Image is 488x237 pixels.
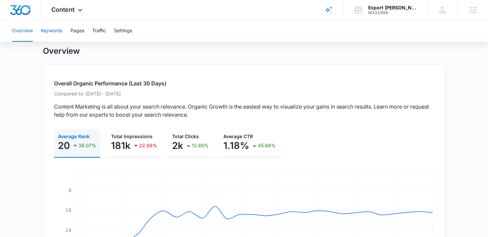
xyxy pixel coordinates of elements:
img: tab_keywords_by_traffic_grey.svg [67,39,72,44]
div: v 4.0.25 [19,11,33,16]
tspan: 24 [65,227,71,233]
span: Average CTR [223,133,253,139]
p: 38.07% [78,143,96,148]
div: account id [368,10,417,15]
p: 2k [172,140,183,151]
button: Keywords [41,20,62,42]
tspan: 16 [65,207,71,213]
span: Content [51,6,74,13]
img: website_grey.svg [11,17,16,23]
p: 181k [111,140,130,151]
button: Overview [12,20,33,42]
div: account name [368,5,417,10]
span: Total Clicks [172,133,199,139]
img: logo_orange.svg [11,11,16,16]
p: 22.88% [139,143,157,148]
p: 12.65% [192,143,209,148]
button: Pages [70,20,84,42]
p: Content Marketing is all about your search relevance. Organic Growth is the easiest way to visual... [54,103,434,119]
p: 45.68% [258,143,276,148]
button: Traffic [92,20,106,42]
p: 20 [58,140,70,151]
img: tab_domain_overview_orange.svg [18,39,23,44]
div: Domain: [DOMAIN_NAME] [17,17,74,23]
h2: Overall Organic Performance (Last 30 Days) [54,79,434,87]
tspan: 8 [68,187,71,193]
h1: Overview [43,46,80,56]
span: Total Impressions [111,133,153,139]
span: Average Rank [58,133,90,139]
p: 1.18% [223,140,249,151]
p: Compared to: [DATE] - [DATE] [54,90,434,97]
div: Domain Overview [25,40,60,44]
div: Keywords by Traffic [74,40,113,44]
button: Settings [114,20,132,42]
